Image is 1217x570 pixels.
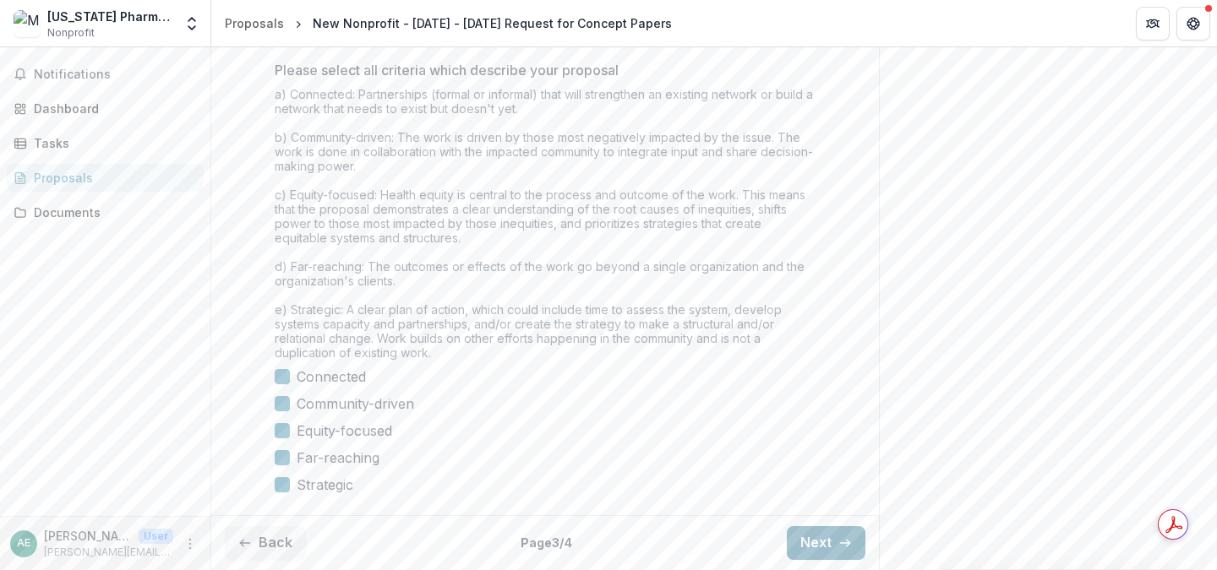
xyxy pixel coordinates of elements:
span: Connected [297,366,366,387]
span: Equity-focused [297,421,392,441]
button: Get Help [1176,7,1210,41]
div: New Nonprofit - [DATE] - [DATE] Request for Concept Papers [313,14,672,32]
div: Annie Eisenbeis [17,538,30,549]
p: Page 3 / 4 [521,534,572,551]
a: Proposals [7,164,204,192]
div: Documents [34,204,190,221]
button: Back [225,526,306,560]
button: Next [787,526,865,560]
div: a) Connected: Partnerships (formal or informal) that will strengthen an existing network or build... [275,87,816,366]
p: [PERSON_NAME][EMAIL_ADDRESS][DOMAIN_NAME] [44,545,173,560]
div: Proposals [225,14,284,32]
p: Please select all criteria which describe your proposal [275,60,619,80]
span: Notifications [34,68,197,82]
button: More [180,534,200,554]
p: User [139,529,173,544]
nav: breadcrumb [218,11,679,35]
a: Proposals [218,11,291,35]
button: Partners [1136,7,1170,41]
span: Nonprofit [47,25,95,41]
p: [PERSON_NAME] [44,527,132,545]
div: Proposals [34,169,190,187]
button: Notifications [7,61,204,88]
a: Dashboard [7,95,204,122]
div: [US_STATE] Pharmacist Care Network LLC [47,8,173,25]
div: Dashboard [34,100,190,117]
button: Open entity switcher [180,7,204,41]
span: Strategic [297,475,353,495]
a: Tasks [7,129,204,157]
span: Far-reaching [297,448,379,468]
a: Documents [7,198,204,226]
div: Tasks [34,134,190,152]
span: Community-driven [297,394,414,414]
img: Missouri Pharmacist Care Network LLC [14,10,41,37]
